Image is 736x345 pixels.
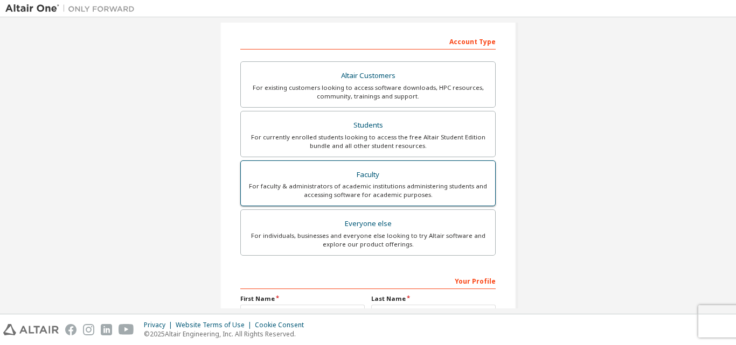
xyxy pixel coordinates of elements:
label: Last Name [371,294,496,303]
label: First Name [240,294,365,303]
img: altair_logo.svg [3,324,59,335]
div: Everyone else [247,216,489,231]
div: Privacy [144,321,176,329]
div: Altair Customers [247,68,489,83]
div: Website Terms of Use [176,321,255,329]
div: For individuals, businesses and everyone else looking to try Altair software and explore our prod... [247,231,489,249]
img: Altair One [5,3,140,14]
img: linkedin.svg [101,324,112,335]
div: For faculty & administrators of academic institutions administering students and accessing softwa... [247,182,489,199]
div: Cookie Consent [255,321,310,329]
div: For existing customers looking to access software downloads, HPC resources, community, trainings ... [247,83,489,101]
div: Students [247,118,489,133]
p: © 2025 Altair Engineering, Inc. All Rights Reserved. [144,329,310,339]
div: For currently enrolled students looking to access the free Altair Student Edition bundle and all ... [247,133,489,150]
img: facebook.svg [65,324,77,335]
img: instagram.svg [83,324,94,335]
div: Faculty [247,167,489,182]
div: Your Profile [240,272,496,289]
img: youtube.svg [119,324,134,335]
div: Account Type [240,32,496,50]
